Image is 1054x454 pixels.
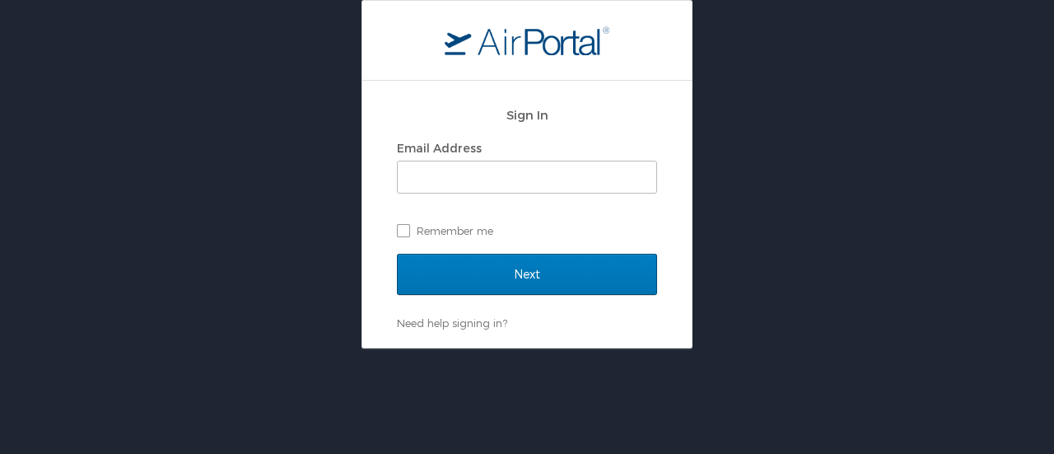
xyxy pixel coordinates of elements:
label: Email Address [397,141,482,155]
label: Remember me [397,218,657,243]
h2: Sign In [397,105,657,124]
input: Next [397,254,657,295]
a: Need help signing in? [397,316,507,330]
img: logo [445,26,609,55]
